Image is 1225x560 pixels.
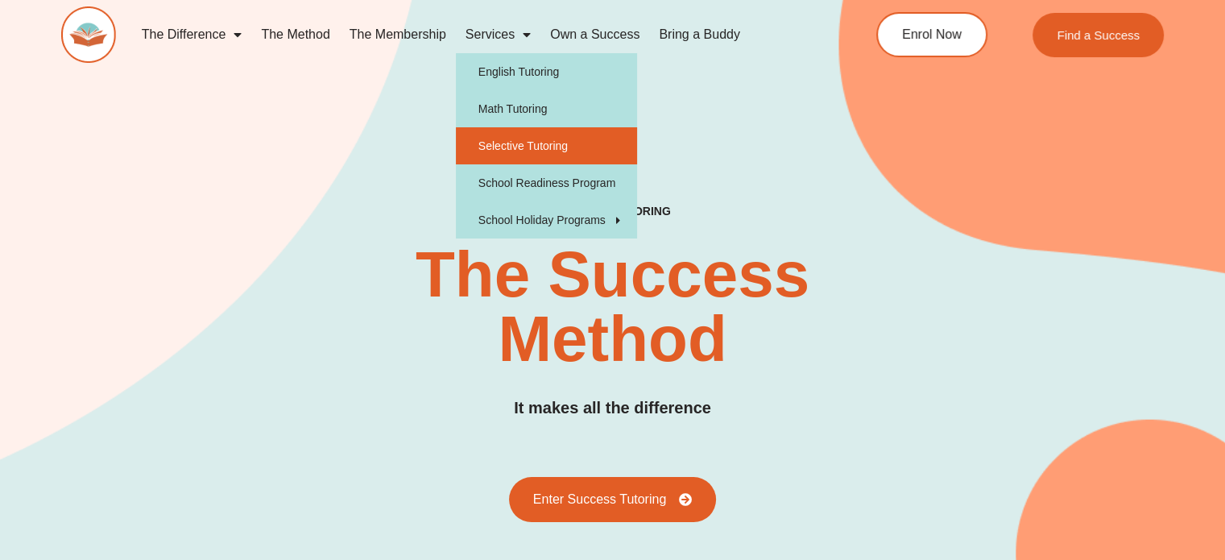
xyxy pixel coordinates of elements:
[456,53,637,90] a: English Tutoring
[363,243,862,371] h2: The Success Method
[449,205,776,218] h4: SUCCESS TUTORING​
[132,16,813,53] nav: Menu
[540,16,649,53] a: Own a Success
[1057,29,1140,41] span: Find a Success
[876,12,987,57] a: Enrol Now
[533,493,666,506] span: Enter Success Tutoring
[649,16,750,53] a: Bring a Buddy
[514,396,711,421] h3: It makes all the difference
[456,201,637,239] a: School Holiday Programs
[1033,13,1164,57] a: Find a Success
[957,379,1225,560] iframe: Chat Widget
[902,28,962,41] span: Enrol Now
[456,164,637,201] a: School Readiness Program
[251,16,339,53] a: The Method
[509,477,716,522] a: Enter Success Tutoring
[340,16,456,53] a: The Membership
[456,53,637,239] ul: Services
[456,90,637,127] a: Math Tutoring
[132,16,252,53] a: The Difference
[456,16,540,53] a: Services
[456,127,637,164] a: Selective Tutoring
